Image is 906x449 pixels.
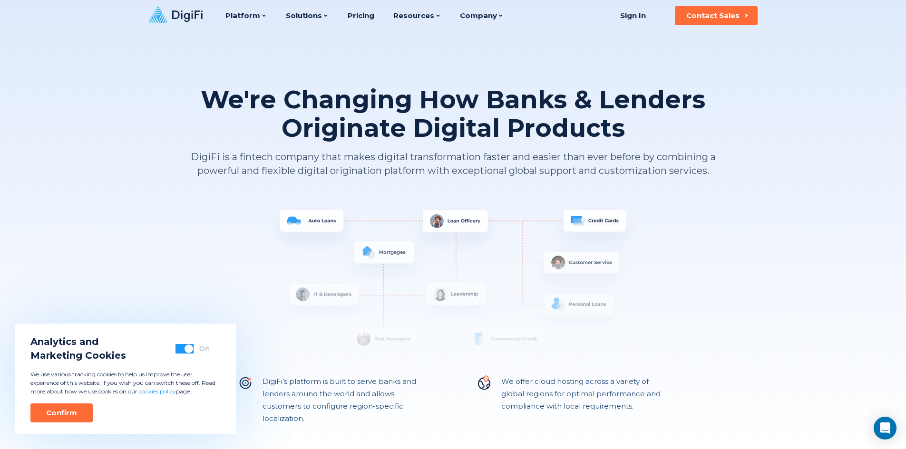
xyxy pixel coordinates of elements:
button: Contact Sales [675,6,758,25]
p: We offer cloud hosting across a variety of global regions for optimal performance and compliance ... [501,375,669,425]
div: Contact Sales [686,11,740,20]
div: Open Intercom Messenger [874,417,896,439]
p: DigiFi is a fintech company that makes digital transformation faster and easier than ever before ... [189,150,717,178]
h1: We're Changing How Banks & Lenders Originate Digital Products [189,86,717,143]
p: DigiFi’s platform is built to serve banks and lenders around the world and allows customers to co... [263,375,430,425]
p: We use various tracking cookies to help us improve the user experience of this website. If you wi... [30,370,221,396]
a: cookies policy [139,388,176,395]
img: System Overview [189,206,717,368]
button: Confirm [30,403,93,422]
div: On [199,344,210,353]
div: Confirm [46,408,77,418]
a: Sign In [609,6,658,25]
span: Marketing Cookies [30,349,126,363]
span: Analytics and [30,335,126,349]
